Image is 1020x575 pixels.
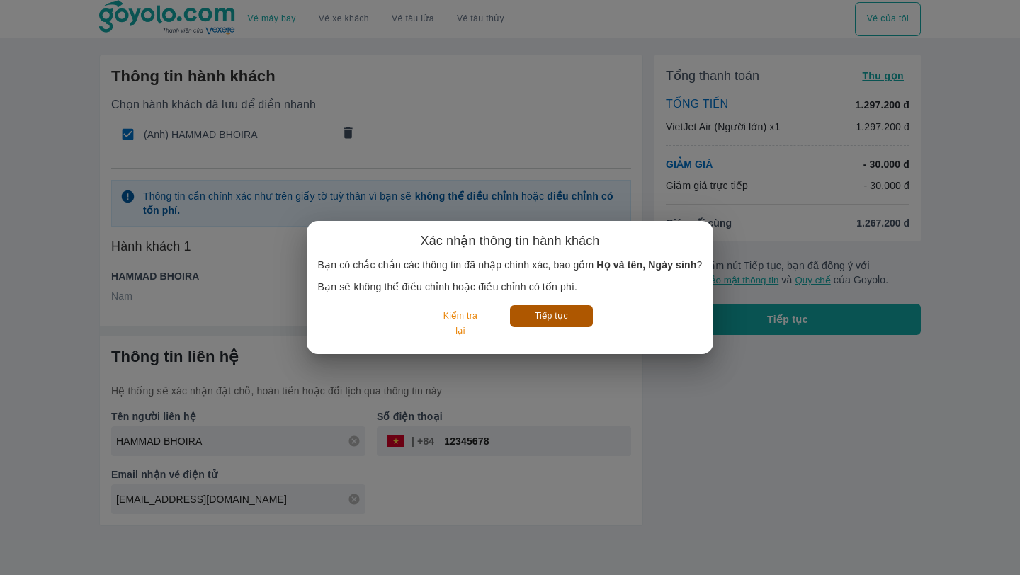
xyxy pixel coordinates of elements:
button: Tiếp tục [510,305,593,327]
button: Kiểm tra lại [427,305,493,343]
p: Bạn có chắc chắn các thông tin đã nhập chính xác, bao gồm ? [318,258,703,272]
b: Họ và tên, Ngày sinh [596,259,696,271]
h6: Xác nhận thông tin hành khách [421,232,600,249]
p: Bạn sẽ không thể điều chỉnh hoặc điều chỉnh có tốn phí. [318,280,703,294]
